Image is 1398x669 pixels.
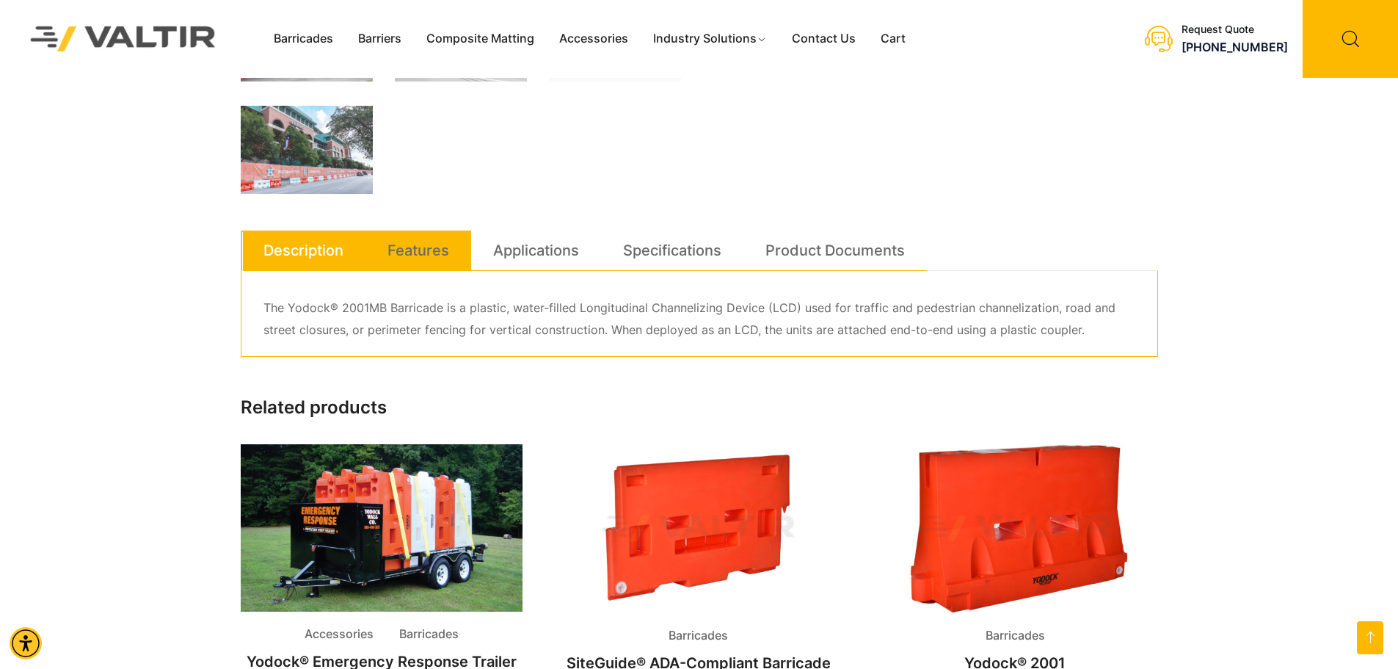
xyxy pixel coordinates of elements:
[11,7,236,70] img: Valtir Rentals
[241,397,1158,419] h2: Related products
[641,28,779,50] a: Industry Solutions
[294,623,385,646] span: Accessories
[623,231,721,270] a: Specifications
[263,297,1135,341] p: The Yodock® 2001MB Barricade is a plastic, water-filled Longitudinal Channelizing Device (LCD) us...
[547,28,641,50] a: Accessories
[557,444,839,614] img: Barricades
[263,231,343,270] a: Description
[388,623,470,646] span: Barricades
[868,28,918,50] a: Cart
[10,627,42,659] div: Accessibility Menu
[346,28,414,50] a: Barriers
[1357,621,1383,654] a: Open this option
[1182,40,1288,54] a: call (888) 496-3625
[765,231,905,270] a: Product Documents
[387,231,449,270] a: Features
[241,106,373,194] img: A view of Minute Maid Park with a barrier displaying "Houston Astros" and a Texas flag, surrounde...
[241,444,523,612] img: Accessories
[1182,23,1288,36] div: Request Quote
[261,28,346,50] a: Barricades
[493,231,579,270] a: Applications
[874,444,1156,614] img: Barricades
[414,28,547,50] a: Composite Matting
[779,28,868,50] a: Contact Us
[658,625,739,647] span: Barricades
[975,625,1056,647] span: Barricades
